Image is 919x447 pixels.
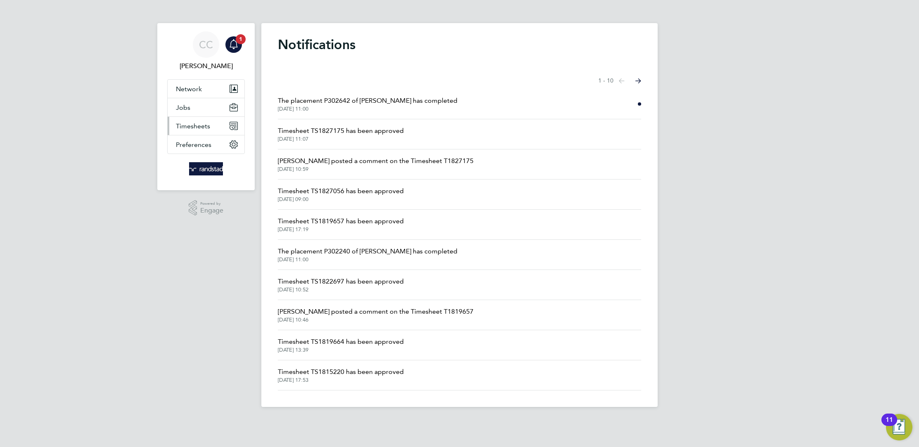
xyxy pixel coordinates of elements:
span: Preferences [176,141,211,149]
span: Timesheet TS1815220 has been approved [278,367,404,377]
a: Powered byEngage [189,200,224,216]
span: [DATE] 11:07 [278,136,404,142]
span: Corbon Clarke-Selby [167,61,245,71]
a: 1 [225,31,242,58]
span: CC [199,39,213,50]
span: [DATE] 10:46 [278,317,474,323]
span: Powered by [200,200,223,207]
span: Timesheet TS1819664 has been approved [278,337,404,347]
span: [DATE] 10:59 [278,166,474,173]
span: Timesheet TS1827175 has been approved [278,126,404,136]
span: Timesheet TS1827056 has been approved [278,186,404,196]
a: Timesheet TS1819664 has been approved[DATE] 13:39 [278,337,404,353]
span: [DATE] 17:19 [278,226,404,233]
a: Timesheet TS1827056 has been approved[DATE] 09:00 [278,186,404,203]
span: [DATE] 10:52 [278,286,404,293]
span: [DATE] 09:00 [278,196,404,203]
button: Preferences [168,135,244,154]
img: randstad-logo-retina.png [189,162,223,175]
span: [PERSON_NAME] posted a comment on the Timesheet T1827175 [278,156,474,166]
button: Network [168,80,244,98]
span: 1 [236,34,246,44]
button: Timesheets [168,117,244,135]
a: Timesheet TS1827175 has been approved[DATE] 11:07 [278,126,404,142]
a: CC[PERSON_NAME] [167,31,245,71]
a: Timesheet TS1819657 has been approved[DATE] 17:19 [278,216,404,233]
a: The placement P302240 of [PERSON_NAME] has completed[DATE] 11:00 [278,246,457,263]
span: The placement P302642 of [PERSON_NAME] has completed [278,96,457,106]
nav: Select page of notifications list [598,73,641,89]
span: [DATE] 11:00 [278,106,457,112]
button: Jobs [168,98,244,116]
span: [DATE] 17:53 [278,377,404,383]
a: Timesheet TS1815220 has been approved[DATE] 17:53 [278,367,404,383]
h1: Notifications [278,36,641,53]
span: Network [176,85,202,93]
a: Timesheet TS1822697 has been approved[DATE] 10:52 [278,277,404,293]
span: The placement P302240 of [PERSON_NAME] has completed [278,246,457,256]
span: [DATE] 11:00 [278,256,457,263]
span: Jobs [176,104,190,111]
span: Engage [200,207,223,214]
span: Timesheet TS1822697 has been approved [278,277,404,286]
span: Timesheets [176,122,210,130]
span: Timesheet TS1819657 has been approved [278,216,404,226]
a: [PERSON_NAME] posted a comment on the Timesheet T1827175[DATE] 10:59 [278,156,474,173]
nav: Main navigation [157,23,255,190]
button: Open Resource Center, 11 new notifications [886,414,912,440]
span: 1 - 10 [598,77,613,85]
a: The placement P302642 of [PERSON_NAME] has completed[DATE] 11:00 [278,96,457,112]
span: [DATE] 13:39 [278,347,404,353]
div: 11 [886,420,893,430]
span: [PERSON_NAME] posted a comment on the Timesheet T1819657 [278,307,474,317]
a: Go to home page [167,162,245,175]
a: [PERSON_NAME] posted a comment on the Timesheet T1819657[DATE] 10:46 [278,307,474,323]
